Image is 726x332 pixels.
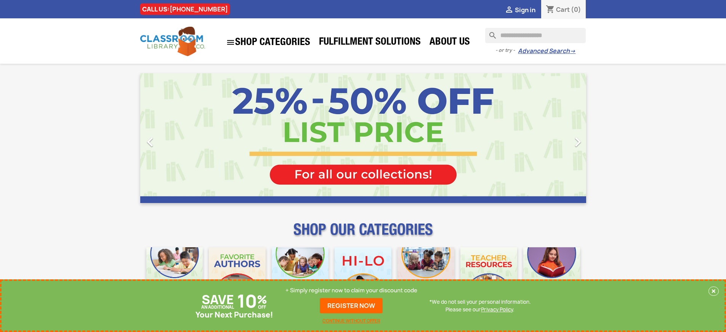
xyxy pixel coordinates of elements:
img: CLC_Dyslexia_Mobile.jpg [523,247,580,304]
span: (0) [571,5,581,14]
a: About Us [426,35,474,50]
ul: Carousel container [140,73,586,203]
img: Classroom Library Company [140,27,205,56]
span: → [570,47,575,55]
i: search [485,28,494,37]
span: - or try - [495,47,518,54]
i: shopping_cart [546,5,555,15]
img: CLC_Phonics_And_Decodables_Mobile.jpg [272,247,329,304]
p: SHOP OUR CATEGORIES [140,227,586,241]
a: Fulfillment Solutions [315,35,425,50]
a:  Sign in [505,6,535,14]
img: CLC_HiLo_Mobile.jpg [335,247,391,304]
a: Next [519,73,586,203]
i:  [141,132,160,151]
img: CLC_Favorite_Authors_Mobile.jpg [209,247,266,304]
a: [PHONE_NUMBER] [170,5,228,13]
img: CLC_Bulk_Mobile.jpg [146,247,203,304]
img: CLC_Fiction_Nonfiction_Mobile.jpg [397,247,454,304]
span: Cart [556,5,570,14]
i:  [568,132,587,151]
i:  [226,38,235,47]
div: CALL US: [140,3,230,15]
img: CLC_Teacher_Resources_Mobile.jpg [460,247,517,304]
a: Advanced Search→ [518,47,575,55]
i:  [505,6,514,15]
input: Search [485,28,586,43]
span: Sign in [515,6,535,14]
a: SHOP CATEGORIES [222,34,314,51]
a: Previous [140,73,207,203]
